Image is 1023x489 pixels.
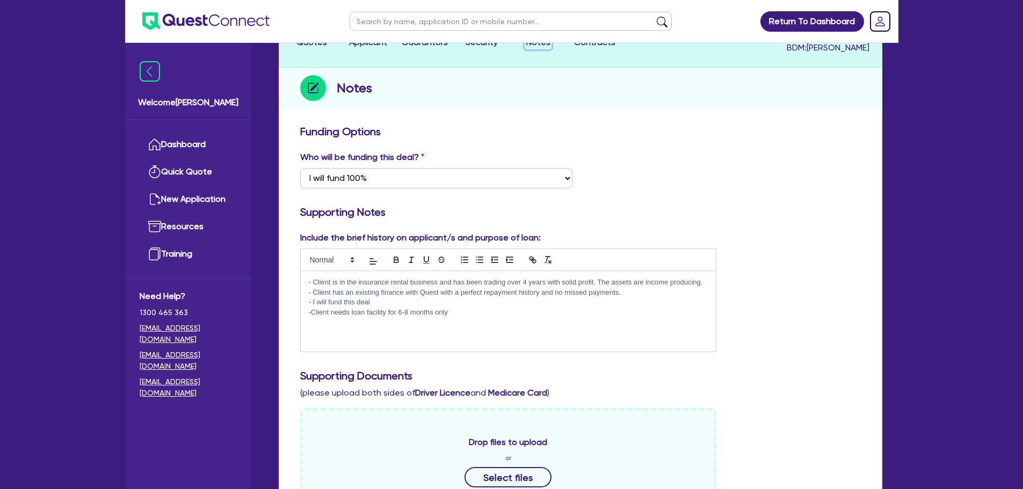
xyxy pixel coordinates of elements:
h3: Supporting Notes [300,206,861,218]
span: BDM: [PERSON_NAME] [626,41,869,54]
span: Welcome [PERSON_NAME] [138,96,238,109]
a: Dashboard [140,131,237,158]
a: Return To Dashboard [760,11,864,32]
img: training [148,247,161,260]
span: Drop files to upload [469,436,547,449]
a: [EMAIL_ADDRESS][DOMAIN_NAME] [140,376,237,399]
span: Applicant [349,37,387,47]
label: Include the brief history on applicant/s and purpose of loan: [300,231,541,244]
img: quest-connect-logo-blue [142,12,270,30]
span: or [505,453,511,463]
h3: Funding Options [300,125,861,138]
p: - Client has an existing finance with Quest with a perfect repayment history and no missed payments. [309,288,708,297]
a: Dropdown toggle [866,8,894,35]
img: quick-quote [148,165,161,178]
p: - Client is in the insurance rental business and has been trading over 4 years with solid profit.... [309,278,708,287]
button: Select files [465,467,552,487]
span: Contracts [574,37,615,47]
span: 1300 465 363 [140,307,237,318]
b: Medicare Card [488,388,547,398]
b: Driver Licence [415,388,470,398]
input: Search by name, application ID or mobile number... [350,12,672,31]
a: New Application [140,186,237,213]
span: Security [466,37,498,47]
h2: Notes [337,78,372,98]
a: Training [140,240,237,268]
span: Need Help? [140,290,237,303]
span: Quotes [296,37,327,47]
img: step-icon [300,75,326,101]
p: - I will fund this deal [309,297,708,307]
a: [EMAIL_ADDRESS][DOMAIN_NAME] [140,323,237,345]
img: new-application [148,193,161,206]
a: Quick Quote [140,158,237,186]
span: Notes [526,37,550,47]
a: Resources [140,213,237,240]
img: resources [148,220,161,233]
label: Who will be funding this deal? [300,151,424,164]
span: (please upload both sides of and ) [300,388,549,398]
a: [EMAIL_ADDRESS][DOMAIN_NAME] [140,349,237,372]
h3: Supporting Documents [300,369,861,382]
p: -Client needs loan facility for 6-8 months only [309,308,708,317]
img: icon-menu-close [140,61,160,82]
span: Guarantors [402,37,448,47]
